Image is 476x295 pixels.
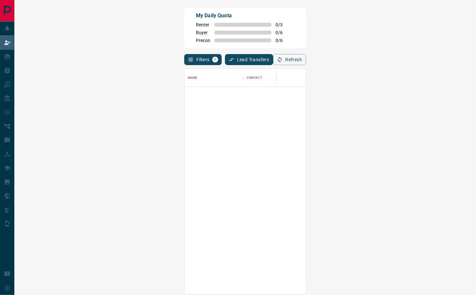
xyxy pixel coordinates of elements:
span: 1 [213,57,217,62]
button: Lead Transfers [225,54,274,65]
button: Refresh [273,54,306,65]
span: 0 / 6 [275,38,290,43]
span: 0 / 6 [275,30,290,35]
div: Name [185,69,243,87]
div: Contact [243,69,295,87]
span: Renter [196,22,210,27]
button: Filters1 [184,54,222,65]
div: Contact [246,69,262,87]
div: Name [188,69,198,87]
span: Buyer [196,30,210,35]
span: Precon [196,38,210,43]
span: 0 / 3 [275,22,290,27]
p: My Daily Quota [196,12,290,20]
